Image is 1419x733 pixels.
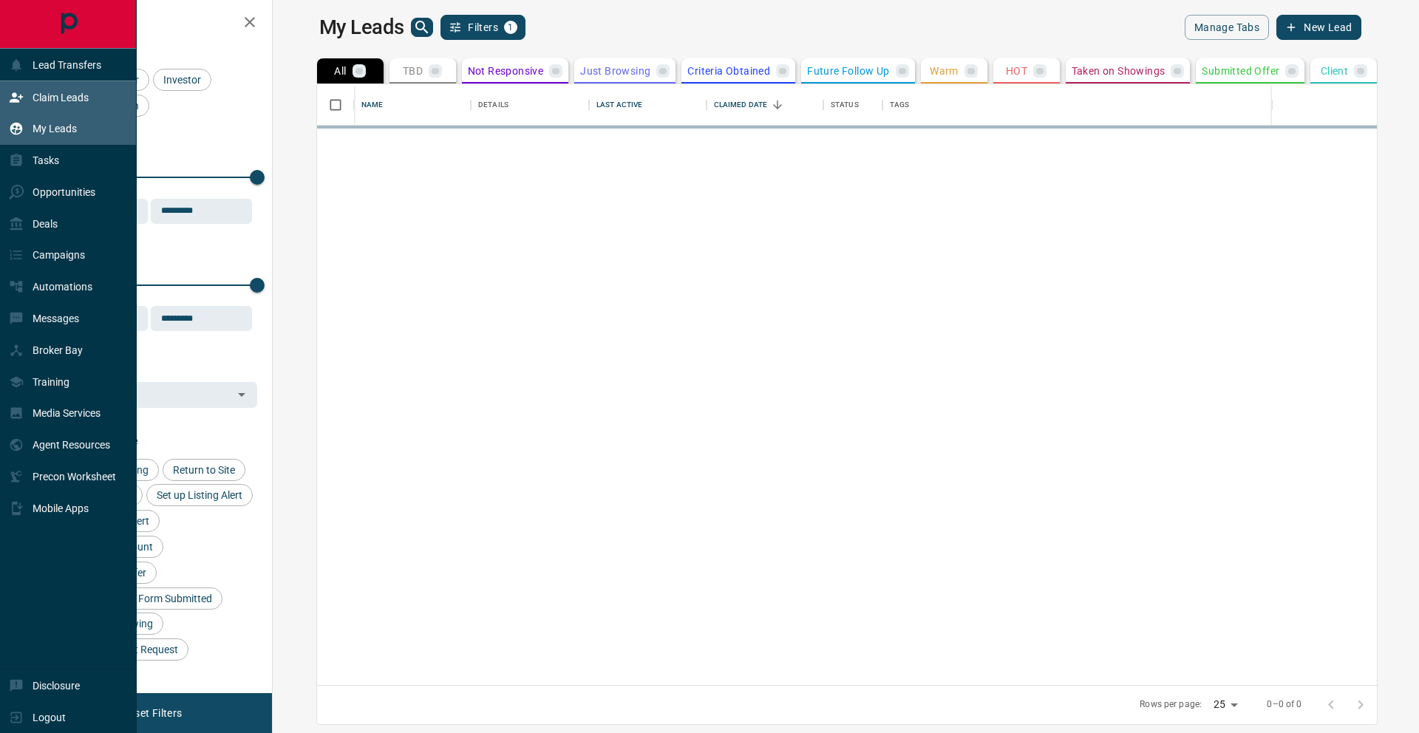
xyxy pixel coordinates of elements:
p: Just Browsing [580,66,650,76]
div: Claimed Date [707,84,823,126]
p: 0–0 of 0 [1267,698,1301,711]
div: Status [823,84,882,126]
div: Tags [890,84,910,126]
div: Return to Site [163,459,245,481]
div: Last Active [589,84,706,126]
button: New Lead [1276,15,1361,40]
h1: My Leads [319,16,404,39]
h2: Filters [47,15,257,33]
p: Client [1321,66,1348,76]
div: Investor [153,69,211,91]
p: Rows per page: [1140,698,1202,711]
div: Last Active [596,84,642,126]
p: All [334,66,346,76]
button: Reset Filters [112,700,191,726]
div: Set up Listing Alert [146,484,253,506]
div: Status [831,84,859,126]
span: 1 [506,22,516,33]
div: Details [471,84,589,126]
span: Set up Listing Alert [152,489,248,501]
button: Open [231,384,252,405]
button: Manage Tabs [1185,15,1269,40]
p: Future Follow Up [807,66,889,76]
p: Criteria Obtained [687,66,770,76]
div: 25 [1208,694,1243,715]
p: Taken on Showings [1072,66,1166,76]
p: HOT [1006,66,1027,76]
div: Name [361,84,384,126]
p: Warm [930,66,959,76]
p: Not Responsive [468,66,544,76]
span: Investor [158,74,206,86]
p: TBD [403,66,423,76]
div: Details [478,84,508,126]
button: Sort [767,95,788,115]
button: search button [411,18,433,37]
button: Filters1 [440,15,525,40]
div: Tags [882,84,1351,126]
div: Name [354,84,471,126]
div: Claimed Date [714,84,768,126]
p: Submitted Offer [1202,66,1279,76]
span: Return to Site [168,464,240,476]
